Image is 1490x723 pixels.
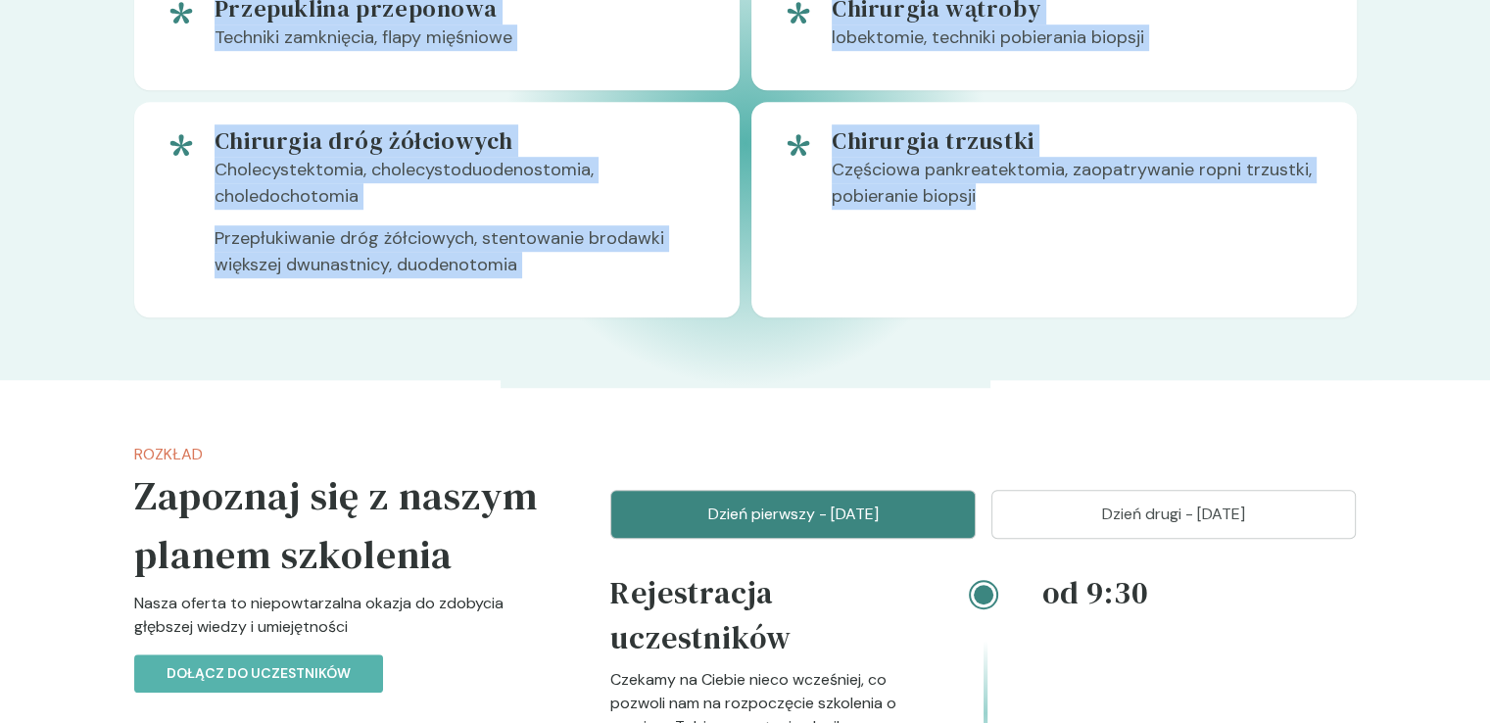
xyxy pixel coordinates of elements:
[167,663,351,684] p: Dołącz do uczestników
[134,466,549,584] h5: Zapoznaj się z naszym planem szkolenia
[832,125,1325,157] h5: Chirurgia trzustki
[635,503,951,526] p: Dzień pierwszy - [DATE]
[610,570,925,668] h4: Rejestracja uczestników
[832,157,1325,225] p: Częściowa pankreatektomia, zaopatrywanie ropni trzustki, pobieranie biopsji
[215,24,708,67] p: Techniki zamknięcia, flapy mięśniowe
[134,662,383,683] a: Dołącz do uczestników
[215,225,708,294] p: Przepłukiwanie dróg żółciowych, stentowanie brodawki większej dwunastnicy, duodenotomia
[610,490,976,539] button: Dzień pierwszy - [DATE]
[134,654,383,693] button: Dołącz do uczestników
[215,125,708,157] h5: Chirurgia dróg żółciowych
[1016,503,1332,526] p: Dzień drugi - [DATE]
[991,490,1357,539] button: Dzień drugi - [DATE]
[1042,570,1357,615] h4: od 9:30
[832,24,1325,67] p: lobektomie, techniki pobierania biopsji
[134,443,549,466] p: Rozkład
[134,592,549,654] p: Nasza oferta to niepowtarzalna okazja do zdobycia głębszej wiedzy i umiejętności
[215,157,708,225] p: Cholecystektomia, cholecystoduodenostomia, choledochotomia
